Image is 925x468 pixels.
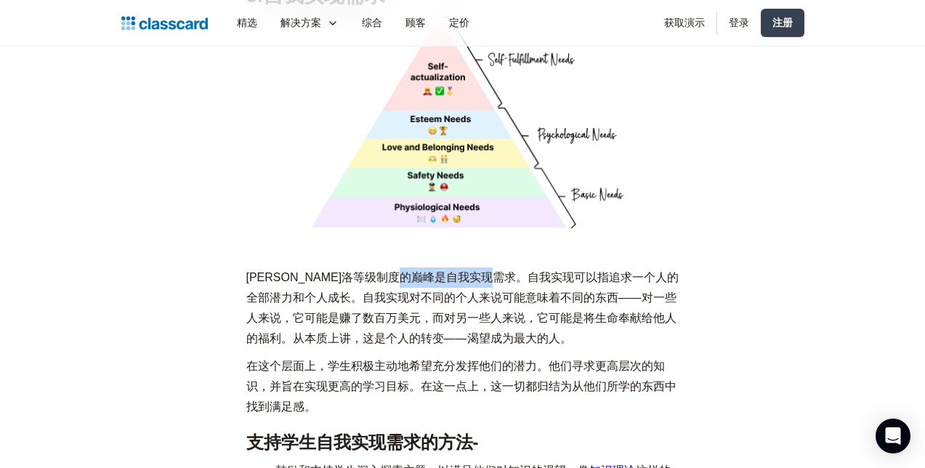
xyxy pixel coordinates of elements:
a: 顾客 [394,7,437,39]
img: 马斯洛的等级制度：自我实现需求 [246,16,679,233]
a: 综合 [350,7,394,39]
div: 解决方案 [280,15,321,31]
a: 定价 [437,7,481,39]
p: ‍ [246,240,679,260]
p: [PERSON_NAME]洛等级制度的巅峰是自我实现需求。自我实现可以指追求一个人的全部潜力和个人成长。自我实现对不同的个人来说可能意味着不同的东西——对一些人来说，它可能是赚了数百万美元，而对... [246,267,679,349]
a: 登录 [717,7,761,39]
p: 在这个层面上，学生积极主动地希望充分发挥他们的潜力。他们寻求更高层次的知识，并旨在实现更高的学习目标。在这一点上，这一切都归结为从他们所学的东西中找到满足感。 [246,356,679,417]
a: 注册 [761,9,804,37]
div: 解决方案 [269,7,350,39]
h3: 支持学生自我实现需求的方法- [246,432,679,453]
a: 精选 [225,7,269,39]
div: 注册 [772,15,793,31]
a: 获取演示 [653,7,716,39]
a: 首页 [121,13,208,33]
div: 打开对讲信使 [876,419,910,453]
